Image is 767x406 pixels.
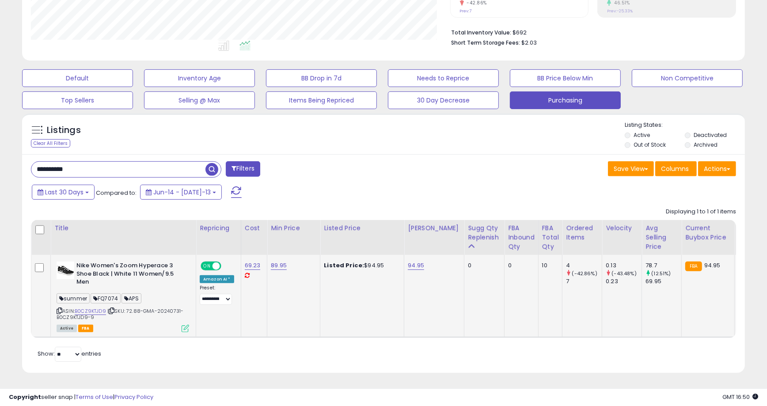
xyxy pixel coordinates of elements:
[542,262,556,269] div: 10
[324,262,397,269] div: $94.95
[694,141,718,148] label: Archived
[408,224,460,233] div: [PERSON_NAME]
[144,91,255,109] button: Selling @ Max
[698,161,736,176] button: Actions
[38,349,101,358] span: Show: entries
[608,161,654,176] button: Save View
[57,307,183,321] span: | SKU: 72.88-GMA-20240731-B0CZ9KTJD9-9
[324,224,400,233] div: Listed Price
[266,69,377,87] button: BB Drop in 7d
[607,8,633,14] small: Prev: -25.33%
[464,220,505,255] th: Please note that this number is a calculation based on your required days of coverage and your ve...
[606,262,642,269] div: 0.13
[9,393,153,402] div: seller snap | |
[96,189,137,197] span: Compared to:
[22,91,133,109] button: Top Sellers
[704,261,721,269] span: 94.95
[32,185,95,200] button: Last 30 Days
[655,161,697,176] button: Columns
[57,293,90,304] span: summer
[76,393,113,401] a: Terms of Use
[57,262,189,331] div: ASIN:
[122,293,141,304] span: APS
[45,188,84,197] span: Last 30 Days
[57,325,77,332] span: All listings currently available for purchase on Amazon
[201,262,213,270] span: ON
[508,262,532,269] div: 0
[652,270,671,277] small: (12.51%)
[510,91,621,109] button: Purchasing
[694,131,727,139] label: Deactivated
[606,224,638,233] div: Velocity
[685,262,702,271] small: FBA
[460,8,472,14] small: Prev: 7
[31,139,70,148] div: Clear All Filters
[408,261,424,270] a: 94.95
[245,224,264,233] div: Cost
[722,393,758,401] span: 2025-08-13 16:50 GMT
[153,188,211,197] span: Jun-14 - [DATE]-13
[271,261,287,270] a: 89.95
[78,325,93,332] span: FBA
[645,277,681,285] div: 69.95
[685,224,731,242] div: Current Buybox Price
[510,69,621,87] button: BB Price Below Min
[140,185,222,200] button: Jun-14 - [DATE]-13
[75,307,106,315] a: B0CZ9KTJD9
[266,91,377,109] button: Items Being Repriced
[645,262,681,269] div: 78.7
[606,277,642,285] div: 0.23
[572,270,597,277] small: (-42.86%)
[566,224,598,242] div: Ordered Items
[522,38,537,47] span: $2.03
[245,261,261,270] a: 69.23
[634,141,666,148] label: Out of Stock
[388,69,499,87] button: Needs to Reprice
[452,29,512,36] b: Total Inventory Value:
[114,393,153,401] a: Privacy Policy
[468,224,501,242] div: Sugg Qty Replenish
[542,224,559,251] div: FBA Total Qty
[632,69,743,87] button: Non Competitive
[566,277,602,285] div: 7
[54,224,192,233] div: Title
[47,124,81,137] h5: Listings
[452,39,520,46] b: Short Term Storage Fees:
[200,275,234,283] div: Amazon AI *
[566,262,602,269] div: 4
[144,69,255,87] button: Inventory Age
[271,224,316,233] div: Min Price
[324,261,364,269] b: Listed Price:
[57,262,74,279] img: 31gx685R-6L._SL40_.jpg
[468,262,497,269] div: 0
[22,69,133,87] button: Default
[76,262,184,288] b: Nike Women's Zoom Hyperace 3 Shoe Black | White 11 Women/9.5 Men
[666,208,736,216] div: Displaying 1 to 1 of 1 items
[508,224,535,251] div: FBA inbound Qty
[200,224,237,233] div: Repricing
[226,161,260,177] button: Filters
[634,131,650,139] label: Active
[645,224,678,251] div: Avg Selling Price
[452,27,730,37] li: $692
[9,393,41,401] strong: Copyright
[625,121,745,129] p: Listing States:
[661,164,689,173] span: Columns
[220,262,234,270] span: OFF
[388,91,499,109] button: 30 Day Decrease
[91,293,121,304] span: FQ7074
[612,270,637,277] small: (-43.48%)
[200,285,234,305] div: Preset:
